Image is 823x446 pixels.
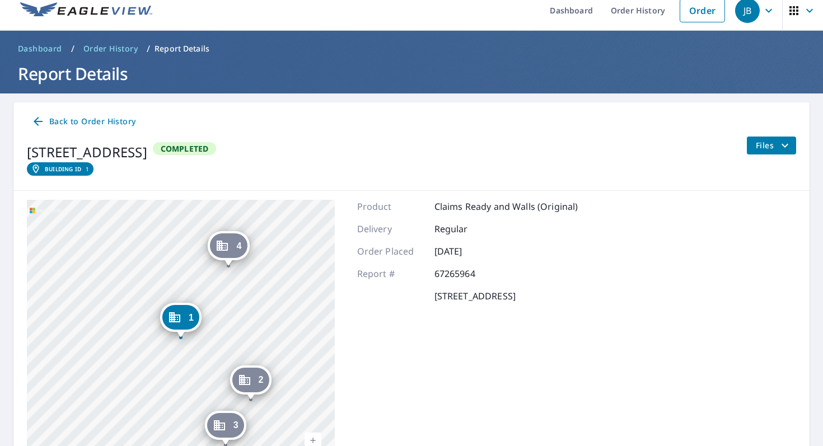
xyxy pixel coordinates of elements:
[18,43,62,54] span: Dashboard
[154,143,216,154] span: Completed
[71,42,74,55] li: /
[434,267,502,280] p: 67265964
[45,166,81,172] em: Building ID
[27,142,147,162] div: [STREET_ADDRESS]
[155,43,209,54] p: Report Details
[434,245,502,258] p: [DATE]
[236,242,241,250] span: 4
[13,40,67,58] a: Dashboard
[189,313,194,322] span: 1
[31,115,135,129] span: Back to Order History
[27,111,140,132] a: Back to Order History
[756,139,792,152] span: Files
[13,62,810,85] h1: Report Details
[259,375,264,384] span: 2
[205,411,246,445] div: Dropped pin, building 3, Commercial property, 1504 Creekside Ct Pasadena, CA 91107
[357,245,424,258] p: Order Placed
[230,365,272,400] div: Dropped pin, building 2, Commercial property, 1524 Creekside Ct Pasadena, CA 91107
[147,42,150,55] li: /
[233,421,239,429] span: 3
[20,2,152,19] img: EV Logo
[13,40,810,58] nav: breadcrumb
[83,43,138,54] span: Order History
[357,222,424,236] p: Delivery
[434,200,578,213] p: Claims Ready and Walls (Original)
[434,289,516,303] p: [STREET_ADDRESS]
[27,162,93,176] a: Building ID1
[746,137,796,154] button: filesDropdownBtn-67265964
[357,200,424,213] p: Product
[434,222,502,236] p: Regular
[79,40,142,58] a: Order History
[160,303,202,337] div: Dropped pin, building 1, Commercial property, 1501 Creekside Ct Pasadena, CA 91107
[357,267,424,280] p: Report #
[208,231,249,266] div: Dropped pin, building 4, Commercial property, 2658 Dove Creek Ln Pasadena, CA 91107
